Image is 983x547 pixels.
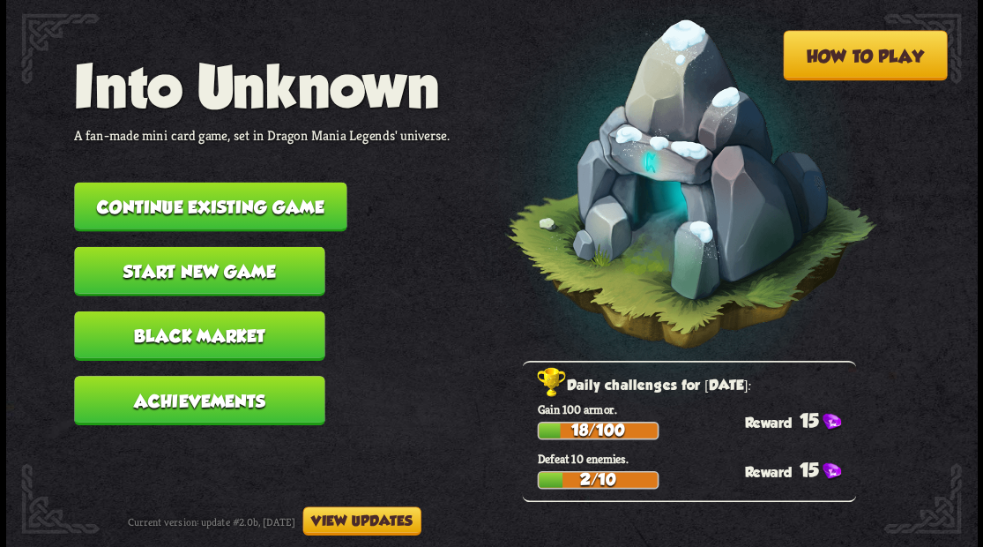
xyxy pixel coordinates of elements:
h1: Into Unknown [74,53,450,119]
button: Achievements [74,376,324,425]
p: A fan-made mini card game, set in Dragon Mania Legends' universe. [74,127,450,145]
button: View updates [302,506,421,536]
p: Gain 100 armor. [537,402,856,418]
button: Start new game [74,247,324,296]
button: Black Market [74,311,324,361]
p: Defeat 10 enemies. [537,451,856,467]
div: 15 [744,460,856,482]
button: Continue existing game [74,183,346,232]
div: Current version: update #2.0b, [DATE] [127,506,421,536]
button: How to play [783,30,947,80]
div: 18/100 [539,423,657,438]
img: Golden_Trophy_Icon.png [537,368,566,398]
div: 2/10 [539,473,657,488]
div: 15 [744,410,856,432]
h2: Daily challenges for [DATE]: [537,374,856,399]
